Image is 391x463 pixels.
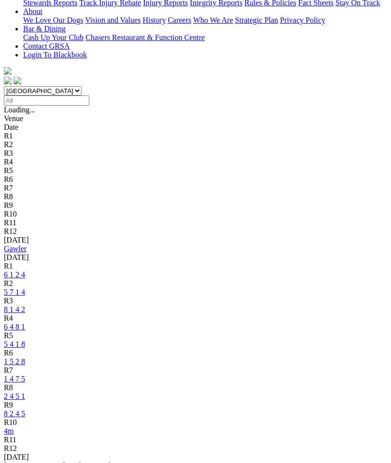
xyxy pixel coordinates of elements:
a: Careers [168,16,191,24]
a: History [142,16,166,24]
a: 4m [4,427,14,435]
div: R2 [4,279,387,288]
div: R10 [4,210,387,218]
div: R5 [4,166,387,175]
div: R12 [4,227,387,236]
a: Chasers Restaurant & Function Centre [85,33,205,41]
div: R3 [4,149,387,158]
div: R5 [4,331,387,340]
a: Cash Up Your Club [23,33,84,41]
img: logo-grsa-white.png [4,67,12,75]
div: R4 [4,158,387,166]
a: Who We Are [193,16,233,24]
a: 6 1 2 4 [4,271,25,279]
div: About [23,16,387,25]
a: 5 4 1 8 [4,340,25,348]
div: R2 [4,140,387,149]
div: Bar & Dining [23,33,387,42]
div: R1 [4,132,387,140]
div: R11 [4,218,387,227]
img: facebook.svg [4,77,12,84]
a: Login To Blackbook [23,51,87,59]
div: R11 [4,436,387,444]
div: R3 [4,297,387,305]
div: R4 [4,314,387,323]
div: Venue [4,114,387,123]
a: Bar & Dining [23,25,66,33]
a: Strategic Plan [235,16,278,24]
div: R6 [4,175,387,184]
div: R10 [4,418,387,427]
div: Date [4,123,387,132]
a: Vision and Values [85,16,140,24]
a: 6 4 8 1 [4,323,25,331]
img: twitter.svg [14,77,21,84]
a: 2 4 5 1 [4,392,25,400]
a: Privacy Policy [280,16,325,24]
a: 1 4 7 5 [4,375,25,383]
div: R12 [4,444,387,453]
a: 8 2 4 5 [4,409,25,418]
a: Gawler [4,245,27,253]
a: We Love Our Dogs [23,16,83,24]
input: Select date [4,95,89,106]
div: R1 [4,262,387,271]
a: 5 7 1 4 [4,288,25,296]
a: About [23,7,42,15]
div: R9 [4,201,387,210]
a: 1 5 2 8 [4,357,25,366]
div: [DATE] [4,453,387,462]
div: [DATE] [4,253,387,262]
div: R8 [4,192,387,201]
a: Contact GRSA [23,42,70,50]
div: R8 [4,383,387,392]
span: Loading... [4,106,35,114]
div: R6 [4,349,387,357]
div: R7 [4,366,387,375]
div: R9 [4,401,387,409]
div: R7 [4,184,387,192]
a: 8 1 4 2 [4,305,25,313]
div: [DATE] [4,236,387,245]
